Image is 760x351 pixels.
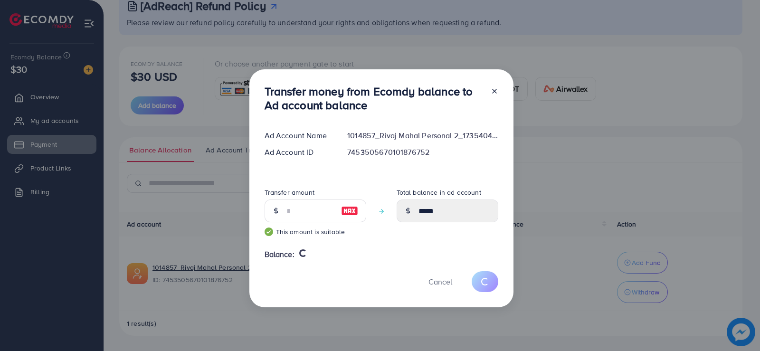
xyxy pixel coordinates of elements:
[265,227,366,237] small: This amount is suitable
[257,130,340,141] div: Ad Account Name
[341,205,358,217] img: image
[340,130,505,141] div: 1014857_Rivaj Mahal Personal 2_1735404529188
[397,188,481,197] label: Total balance in ad account
[265,188,314,197] label: Transfer amount
[428,276,452,287] span: Cancel
[257,147,340,158] div: Ad Account ID
[265,228,273,236] img: guide
[417,271,464,292] button: Cancel
[265,85,483,112] h3: Transfer money from Ecomdy balance to Ad account balance
[265,249,294,260] span: Balance:
[340,147,505,158] div: 7453505670101876752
